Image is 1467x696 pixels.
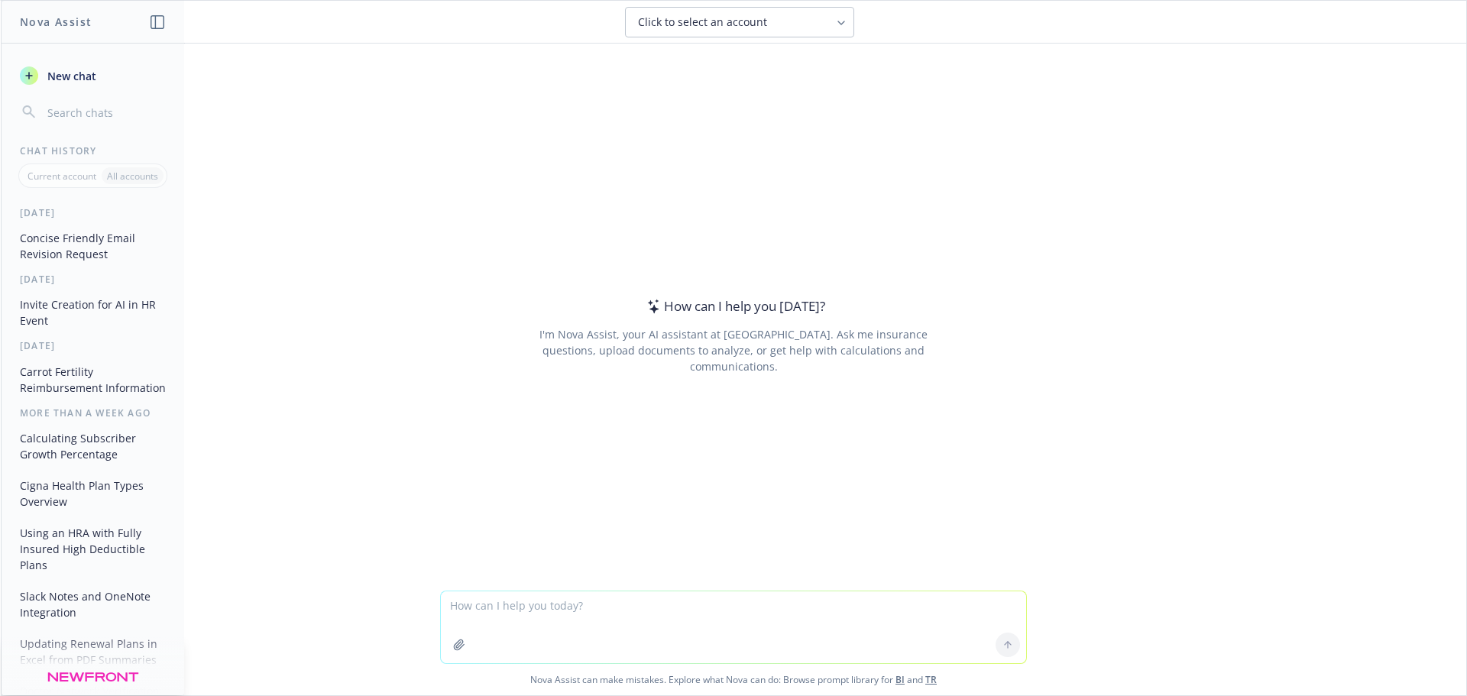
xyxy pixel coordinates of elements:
div: Chat History [2,144,184,157]
button: Carrot Fertility Reimbursement Information [14,359,172,400]
button: Concise Friendly Email Revision Request [14,225,172,267]
div: More than a week ago [2,406,184,419]
h1: Nova Assist [20,14,92,30]
button: Invite Creation for AI in HR Event [14,292,172,333]
button: New chat [14,62,172,89]
button: Updating Renewal Plans in Excel from PDF Summaries [14,631,172,672]
a: TR [925,673,937,686]
button: Click to select an account [625,7,854,37]
div: How can I help you [DATE]? [643,296,825,316]
span: Nova Assist can make mistakes. Explore what Nova can do: Browse prompt library for and [7,664,1460,695]
span: New chat [44,68,96,84]
a: BI [895,673,905,686]
button: Using an HRA with Fully Insured High Deductible Plans [14,520,172,578]
p: All accounts [107,170,158,183]
span: Click to select an account [638,15,767,30]
div: I'm Nova Assist, your AI assistant at [GEOGRAPHIC_DATA]. Ask me insurance questions, upload docum... [518,326,948,374]
button: Slack Notes and OneNote Integration [14,584,172,625]
div: [DATE] [2,339,184,352]
div: [DATE] [2,206,184,219]
button: Cigna Health Plan Types Overview [14,473,172,514]
input: Search chats [44,102,166,123]
div: [DATE] [2,273,184,286]
p: Current account [28,170,96,183]
button: Calculating Subscriber Growth Percentage [14,426,172,467]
